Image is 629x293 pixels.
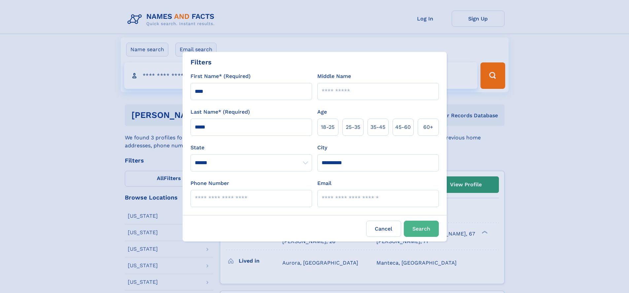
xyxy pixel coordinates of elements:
label: State [191,144,312,152]
label: Age [317,108,327,116]
label: Cancel [366,221,401,237]
span: 35‑45 [370,123,385,131]
label: Middle Name [317,72,351,80]
span: 18‑25 [321,123,334,131]
span: 25‑35 [346,123,360,131]
span: 60+ [423,123,433,131]
label: First Name* (Required) [191,72,251,80]
label: Email [317,179,332,187]
label: Phone Number [191,179,229,187]
div: Filters [191,57,212,67]
label: Last Name* (Required) [191,108,250,116]
label: City [317,144,327,152]
span: 45‑60 [395,123,411,131]
button: Search [404,221,439,237]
